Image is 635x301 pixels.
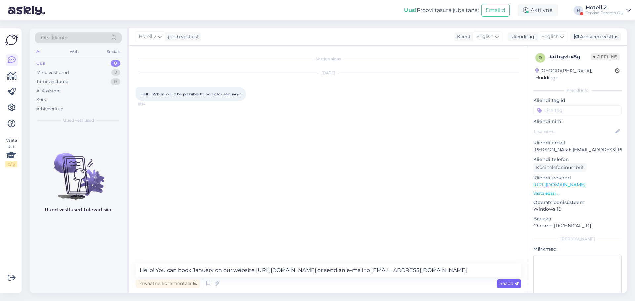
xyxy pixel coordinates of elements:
p: [PERSON_NAME][EMAIL_ADDRESS][PERSON_NAME][DOMAIN_NAME] [533,146,622,153]
span: 18:14 [138,101,162,106]
div: 0 [111,78,120,85]
b: Uus! [404,7,417,13]
p: Kliendi tag'id [533,97,622,104]
div: Aktiivne [518,4,558,16]
div: All [35,47,43,56]
div: Tiimi vestlused [36,78,69,85]
div: Hotell 2 [586,5,624,10]
a: Hotell 2Tervise Paradiis OÜ [586,5,631,16]
span: d [539,55,542,60]
span: Otsi kliente [41,34,67,41]
div: Vaata siia [5,137,17,167]
div: juhib vestlust [165,33,199,40]
div: Vestlus algas [136,56,521,62]
div: [PERSON_NAME] [533,236,622,242]
span: English [476,33,493,40]
div: Kõik [36,96,46,103]
div: [DATE] [136,70,521,76]
div: Proovi tasuta juba täna: [404,6,479,14]
span: Uued vestlused [63,117,94,123]
span: Saada [499,281,519,286]
div: Minu vestlused [36,69,69,76]
p: Brauser [533,215,622,222]
div: Kliendi info [533,87,622,93]
p: Windows 10 [533,206,622,213]
p: Märkmed [533,246,622,253]
p: Klienditeekond [533,174,622,181]
div: Web [68,47,80,56]
div: 2 [111,69,120,76]
span: Hotell 2 [139,33,156,40]
a: [URL][DOMAIN_NAME] [533,182,585,188]
div: Klient [454,33,471,40]
p: Kliendi email [533,139,622,146]
div: [GEOGRAPHIC_DATA], Huddinge [535,67,615,81]
input: Lisa tag [533,105,622,115]
div: AI Assistent [36,88,61,94]
div: # dbgvhx8g [549,53,591,61]
button: Emailid [481,4,510,17]
img: Askly Logo [5,34,18,46]
div: Küsi telefoninumbrit [533,163,587,172]
p: Vaata edasi ... [533,190,622,196]
p: Uued vestlused tulevad siia. [45,207,112,213]
p: Kliendi nimi [533,118,622,125]
input: Lisa nimi [534,128,614,135]
p: Kliendi telefon [533,156,622,163]
div: H [574,6,583,15]
div: 0 [111,60,120,67]
div: Uus [36,60,45,67]
div: Klienditugi [508,33,536,40]
textarea: Hello! You can book January on our website [URL][DOMAIN_NAME] or send an e-mail to [EMAIL_ADDRESS... [136,263,521,277]
span: Offline [591,53,620,60]
div: Arhiveeri vestlus [570,32,621,41]
div: 0 / 3 [5,161,17,167]
div: Tervise Paradiis OÜ [586,10,624,16]
div: Socials [106,47,122,56]
span: English [541,33,559,40]
span: Hello. When will it be possible to book for January? [140,92,241,96]
p: Chrome [TECHNICAL_ID] [533,222,622,229]
p: Operatsioonisüsteem [533,199,622,206]
div: Privaatne kommentaar [136,279,200,288]
div: Arhiveeritud [36,106,63,112]
img: No chats [30,141,127,201]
